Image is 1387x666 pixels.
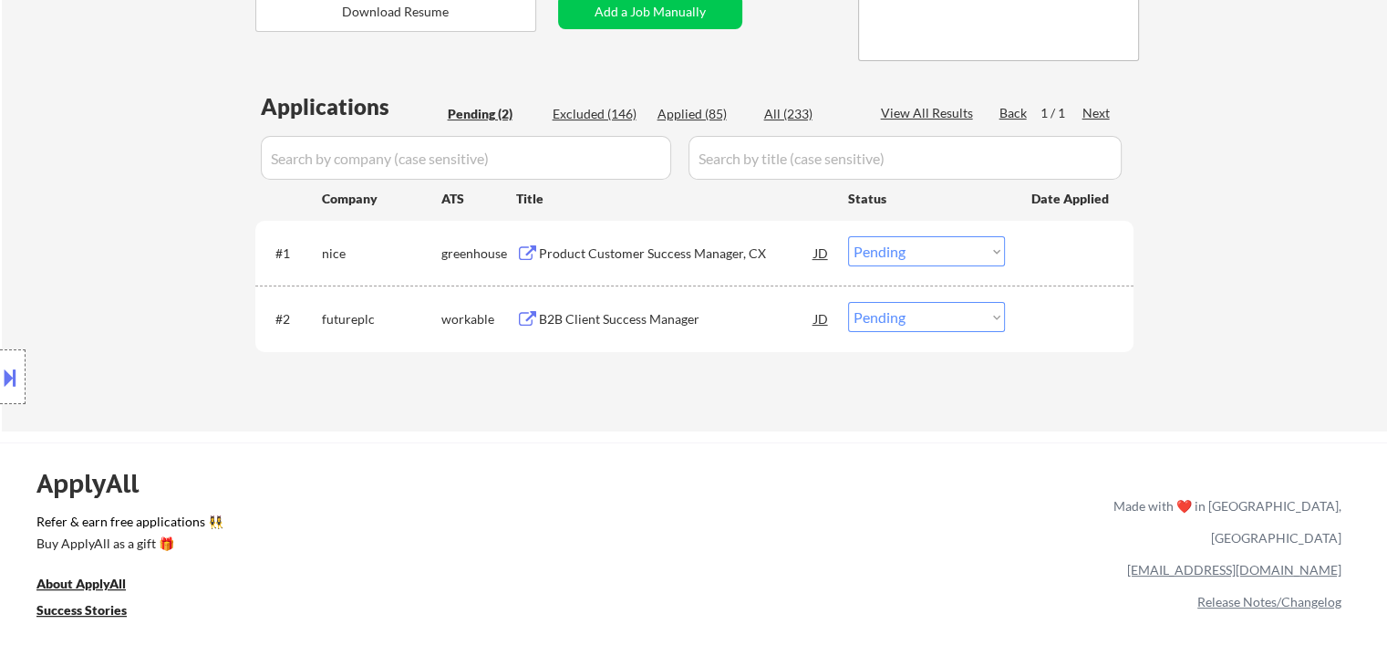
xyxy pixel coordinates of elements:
[441,190,516,208] div: ATS
[848,182,1005,214] div: Status
[448,105,539,123] div: Pending (2)
[322,310,441,328] div: futureplc
[813,236,831,269] div: JD
[764,105,855,123] div: All (233)
[1106,490,1341,554] div: Made with ❤️ in [GEOGRAPHIC_DATA], [GEOGRAPHIC_DATA]
[261,136,671,180] input: Search by company (case sensitive)
[322,245,441,263] div: nice
[261,96,441,118] div: Applications
[881,104,978,122] div: View All Results
[539,245,814,263] div: Product Customer Success Manager, CX
[1040,104,1082,122] div: 1 / 1
[688,136,1122,180] input: Search by title (case sensitive)
[36,515,732,535] a: Refer & earn free applications 👯‍♀️
[813,302,831,335] div: JD
[441,310,516,328] div: workable
[553,105,644,123] div: Excluded (146)
[516,190,831,208] div: Title
[999,104,1029,122] div: Back
[539,310,814,328] div: B2B Client Success Manager
[322,190,441,208] div: Company
[1127,562,1341,578] a: [EMAIL_ADDRESS][DOMAIN_NAME]
[441,245,516,263] div: greenhouse
[1197,594,1341,609] a: Release Notes/Changelog
[1031,190,1112,208] div: Date Applied
[657,105,749,123] div: Applied (85)
[1082,104,1112,122] div: Next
